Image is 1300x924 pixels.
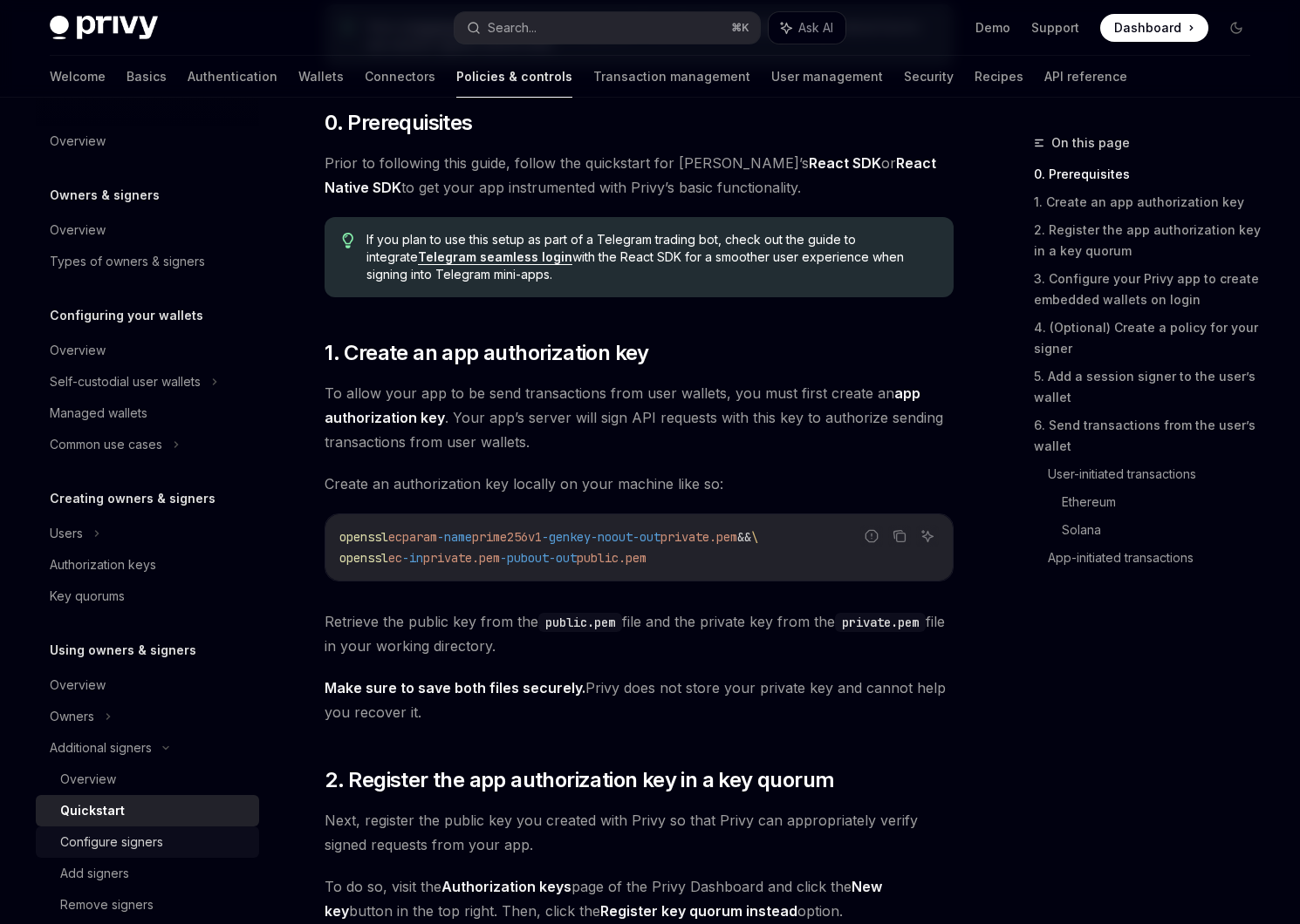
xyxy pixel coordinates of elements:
a: API reference [1044,56,1127,98]
a: Connectors [365,56,435,98]
a: Telegram seamless login [418,249,572,265]
span: ecparam [388,529,437,545]
a: Types of owners & signers [36,246,259,277]
span: -genkey [542,529,591,545]
a: Demo [975,19,1010,37]
div: Managed wallets [50,403,147,424]
button: Ask AI [769,12,845,44]
div: Add signers [60,863,129,884]
span: 2. Register the app authorization key in a key quorum [325,766,834,794]
a: 0. Prerequisites [1034,160,1264,188]
a: Authorization keys [441,878,571,896]
svg: Tip [342,233,354,248]
span: -name [437,529,472,545]
span: Next, register the public key you created with Privy so that Privy can appropriately verify signe... [325,808,954,857]
div: Configure signers [60,832,163,853]
a: Support [1031,19,1079,37]
span: If you plan to use this setup as part of a Telegram trading bot, check out the guide to integrate... [366,231,936,283]
span: Ask AI [798,19,833,37]
a: Managed wallets [36,397,259,429]
button: Ask AI [916,525,939,547]
div: Additional signers [50,737,152,758]
span: To do so, visit the page of the Privy Dashboard and click the button in the top right. Then, clic... [325,874,954,923]
a: Authentication [188,56,277,98]
a: Add signers [36,858,259,889]
button: Toggle dark mode [1222,14,1250,42]
span: -in [402,550,423,566]
a: User management [771,56,883,98]
a: Policies & controls [456,56,572,98]
img: dark logo [50,16,158,40]
div: Remove signers [60,894,154,915]
span: Prior to following this guide, follow the quickstart for [PERSON_NAME]’s or to get your app instr... [325,151,954,200]
span: Retrieve the public key from the file and the private key from the file in your working directory. [325,609,954,658]
a: Recipes [975,56,1023,98]
button: Search...⌘K [455,12,760,44]
div: Overview [60,769,116,790]
div: Self-custodial user wallets [50,371,201,392]
span: public.pem [577,550,647,566]
code: public.pem [538,613,622,632]
a: Key quorums [36,581,259,612]
div: Overview [50,340,106,361]
a: Overview [36,214,259,246]
button: Report incorrect code [860,525,883,547]
a: 3. Configure your Privy app to create embedded wallets on login [1034,265,1264,314]
a: Overview [36,764,259,795]
a: 6. Send transactions from the user’s wallet [1034,411,1264,460]
button: Copy the contents from the code block [888,525,911,547]
a: Remove signers [36,889,259,921]
span: To allow your app to be send transactions from user wallets, you must first create an . Your app’... [325,381,954,454]
span: Privy does not store your private key and cannot help you recover it. [325,676,954,724]
a: Overview [36,669,259,701]
a: Configure signers [36,826,259,858]
span: On this page [1051,132,1130,153]
span: -pubout [500,550,549,566]
a: 2. Register the app authorization key in a key quorum [1034,216,1264,265]
div: Users [50,523,83,544]
div: Key quorums [50,586,125,607]
a: Transaction management [593,56,750,98]
div: Types of owners & signers [50,251,205,272]
code: private.pem [835,613,926,632]
h5: Using owners & signers [50,640,196,661]
a: Overview [36,335,259,366]
span: && [737,529,751,545]
h5: Configuring your wallets [50,305,203,326]
a: Basics [127,56,167,98]
div: Overview [50,131,106,152]
span: Create an authorization key locally on your machine like so: [325,472,954,496]
span: -noout [591,529,633,545]
a: Wallets [298,56,344,98]
div: Owners [50,706,94,727]
a: Solana [1062,516,1264,544]
a: 1. Create an app authorization key [1034,188,1264,216]
span: Dashboard [1114,19,1181,37]
div: Quickstart [60,800,125,821]
span: openssl [339,550,388,566]
div: Common use cases [50,434,162,455]
div: Search... [488,17,537,38]
span: openssl [339,529,388,545]
a: Ethereum [1062,488,1264,516]
span: 0. Prerequisites [325,109,472,137]
a: User-initiated transactions [1048,460,1264,488]
h5: Creating owners & signers [50,488,216,509]
span: -out [549,550,577,566]
a: Welcome [50,56,106,98]
a: Security [904,56,954,98]
span: private.pem [660,529,737,545]
strong: Register key quorum instead [600,902,797,920]
span: \ [751,529,758,545]
span: ⌘ K [731,21,749,35]
span: prime256v1 [472,529,542,545]
strong: Make sure to save both files securely. [325,679,585,696]
a: 5. Add a session signer to the user’s wallet [1034,363,1264,411]
a: Authorization keys [36,549,259,581]
div: Overview [50,220,106,241]
a: App-initiated transactions [1048,544,1264,572]
div: Overview [50,675,106,696]
span: private.pem [423,550,500,566]
a: Dashboard [1100,14,1208,42]
h5: Owners & signers [50,185,160,206]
